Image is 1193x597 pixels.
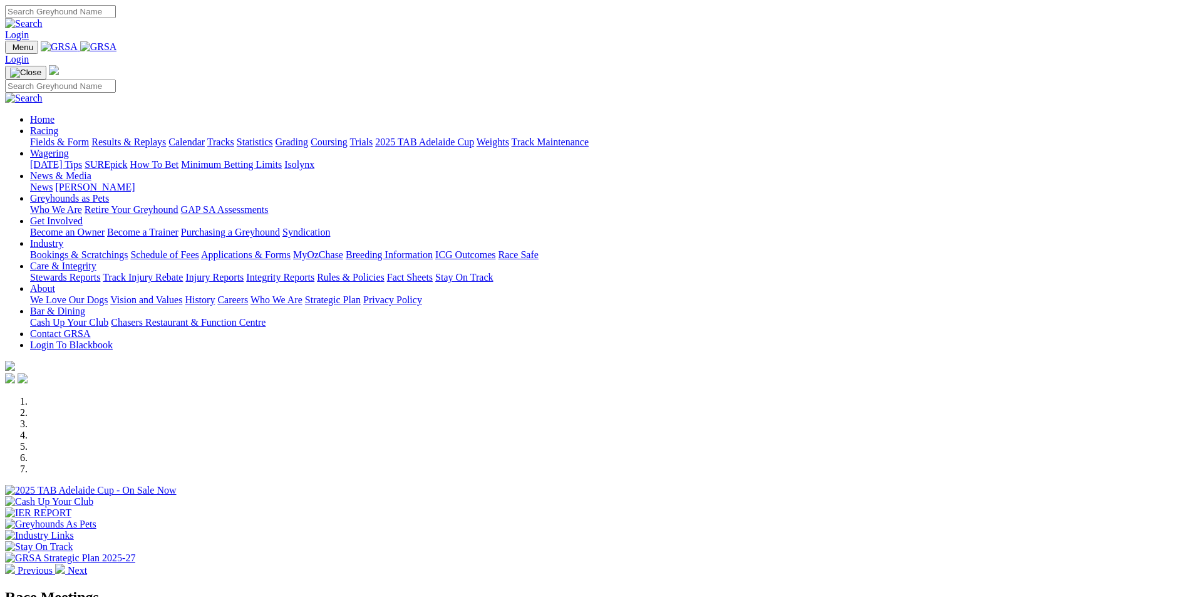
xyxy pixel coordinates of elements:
[85,159,127,170] a: SUREpick
[110,294,182,305] a: Vision and Values
[30,182,53,192] a: News
[5,541,73,553] img: Stay On Track
[5,18,43,29] img: Search
[30,328,90,339] a: Contact GRSA
[181,204,269,215] a: GAP SA Assessments
[346,249,433,260] a: Breeding Information
[55,565,87,576] a: Next
[217,294,248,305] a: Careers
[30,125,58,136] a: Racing
[30,272,100,283] a: Stewards Reports
[30,294,1188,306] div: About
[30,137,1188,148] div: Racing
[250,294,302,305] a: Who We Are
[55,564,65,574] img: chevron-right-pager-white.svg
[293,249,343,260] a: MyOzChase
[201,249,291,260] a: Applications & Forms
[130,249,199,260] a: Schedule of Fees
[5,507,71,519] img: IER REPORT
[5,41,38,54] button: Toggle navigation
[349,137,373,147] a: Trials
[30,249,128,260] a: Bookings & Scratchings
[30,340,113,350] a: Login To Blackbook
[49,65,59,75] img: logo-grsa-white.png
[498,249,538,260] a: Race Safe
[107,227,178,237] a: Become a Trainer
[30,261,96,271] a: Care & Integrity
[30,114,54,125] a: Home
[435,272,493,283] a: Stay On Track
[130,159,179,170] a: How To Bet
[30,193,109,204] a: Greyhounds as Pets
[30,306,85,316] a: Bar & Dining
[103,272,183,283] a: Track Injury Rebate
[30,204,82,215] a: Who We Are
[30,227,1188,238] div: Get Involved
[276,137,308,147] a: Grading
[30,317,108,328] a: Cash Up Your Club
[85,204,178,215] a: Retire Your Greyhound
[387,272,433,283] a: Fact Sheets
[282,227,330,237] a: Syndication
[5,80,116,93] input: Search
[284,159,314,170] a: Isolynx
[30,272,1188,283] div: Care & Integrity
[18,373,28,383] img: twitter.svg
[5,93,43,104] img: Search
[477,137,509,147] a: Weights
[30,238,63,249] a: Industry
[30,159,1188,170] div: Wagering
[5,519,96,530] img: Greyhounds As Pets
[10,68,41,78] img: Close
[5,564,15,574] img: chevron-left-pager-white.svg
[30,170,91,181] a: News & Media
[30,294,108,305] a: We Love Our Dogs
[512,137,589,147] a: Track Maintenance
[185,272,244,283] a: Injury Reports
[5,530,74,541] img: Industry Links
[5,565,55,576] a: Previous
[181,227,280,237] a: Purchasing a Greyhound
[317,272,385,283] a: Rules & Policies
[5,485,177,496] img: 2025 TAB Adelaide Cup - On Sale Now
[5,54,29,65] a: Login
[30,182,1188,193] div: News & Media
[30,204,1188,215] div: Greyhounds as Pets
[5,66,46,80] button: Toggle navigation
[5,361,15,371] img: logo-grsa-white.png
[30,249,1188,261] div: Industry
[311,137,348,147] a: Coursing
[5,29,29,40] a: Login
[111,317,266,328] a: Chasers Restaurant & Function Centre
[13,43,33,52] span: Menu
[5,553,135,564] img: GRSA Strategic Plan 2025-27
[68,565,87,576] span: Next
[305,294,361,305] a: Strategic Plan
[435,249,495,260] a: ICG Outcomes
[30,215,83,226] a: Get Involved
[5,373,15,383] img: facebook.svg
[5,5,116,18] input: Search
[18,565,53,576] span: Previous
[91,137,166,147] a: Results & Replays
[181,159,282,170] a: Minimum Betting Limits
[185,294,215,305] a: History
[237,137,273,147] a: Statistics
[207,137,234,147] a: Tracks
[30,159,82,170] a: [DATE] Tips
[30,227,105,237] a: Become an Owner
[55,182,135,192] a: [PERSON_NAME]
[375,137,474,147] a: 2025 TAB Adelaide Cup
[5,496,93,507] img: Cash Up Your Club
[30,317,1188,328] div: Bar & Dining
[30,148,69,158] a: Wagering
[363,294,422,305] a: Privacy Policy
[30,137,89,147] a: Fields & Form
[80,41,117,53] img: GRSA
[41,41,78,53] img: GRSA
[168,137,205,147] a: Calendar
[30,283,55,294] a: About
[246,272,314,283] a: Integrity Reports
